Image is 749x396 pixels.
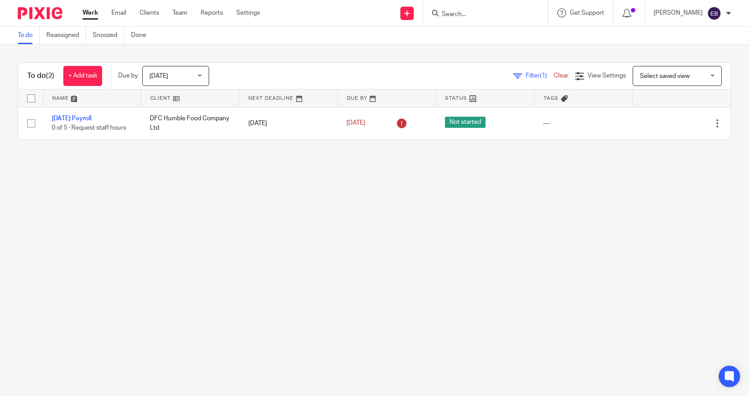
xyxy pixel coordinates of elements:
[654,8,703,17] p: [PERSON_NAME]
[82,8,98,17] a: Work
[52,115,91,122] a: [DATE] Payroll
[131,27,153,44] a: Done
[149,73,168,79] span: [DATE]
[236,8,260,17] a: Settings
[93,27,124,44] a: Snoozed
[140,8,159,17] a: Clients
[570,10,604,16] span: Get Support
[18,27,40,44] a: To do
[201,8,223,17] a: Reports
[707,6,721,20] img: svg%3E
[173,8,187,17] a: Team
[554,73,568,79] a: Clear
[118,71,138,80] p: Due by
[543,96,559,101] span: Tags
[46,27,86,44] a: Reassigned
[27,71,54,81] h1: To do
[526,73,554,79] span: Filter
[588,73,626,79] span: View Settings
[63,66,102,86] a: + Add task
[46,72,54,79] span: (2)
[445,117,486,128] span: Not started
[52,125,126,131] span: 0 of 5 · Request staff hours
[441,11,521,19] input: Search
[640,73,690,79] span: Select saved view
[18,7,62,19] img: Pixie
[346,120,365,127] span: [DATE]
[111,8,126,17] a: Email
[543,119,623,128] div: ---
[141,107,239,139] td: DFC Humble Food Company Ltd
[540,73,547,79] span: (1)
[239,107,337,139] td: [DATE]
